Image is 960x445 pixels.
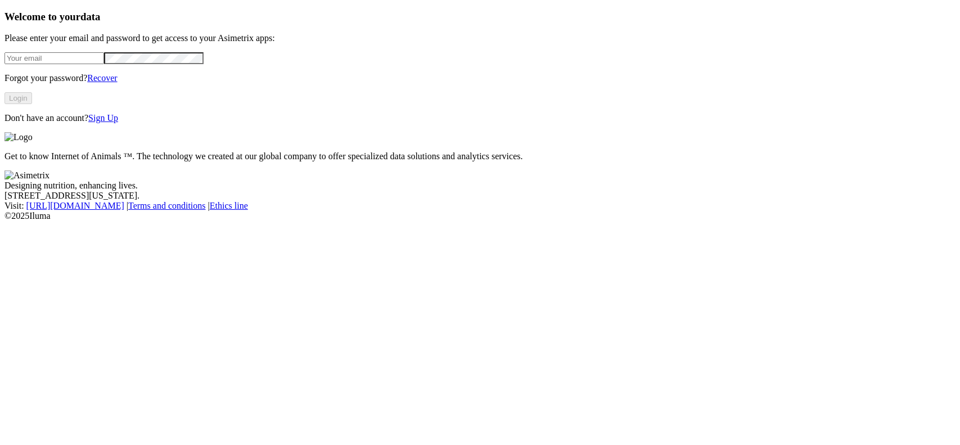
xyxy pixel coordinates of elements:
div: Designing nutrition, enhancing lives. [4,181,956,191]
a: Ethics line [210,201,248,210]
a: Terms and conditions [128,201,206,210]
a: Recover [87,73,117,83]
div: [STREET_ADDRESS][US_STATE]. [4,191,956,201]
p: Forgot your password? [4,73,956,83]
div: © 2025 Iluma [4,211,956,221]
div: Visit : | | [4,201,956,211]
p: Don't have an account? [4,113,956,123]
button: Login [4,92,32,104]
h3: Welcome to your [4,11,956,23]
input: Your email [4,52,104,64]
img: Asimetrix [4,170,49,181]
a: [URL][DOMAIN_NAME] [26,201,124,210]
p: Get to know Internet of Animals ™. The technology we created at our global company to offer speci... [4,151,956,161]
span: data [80,11,100,23]
img: Logo [4,132,33,142]
p: Please enter your email and password to get access to your Asimetrix apps: [4,33,956,43]
a: Sign Up [88,113,118,123]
